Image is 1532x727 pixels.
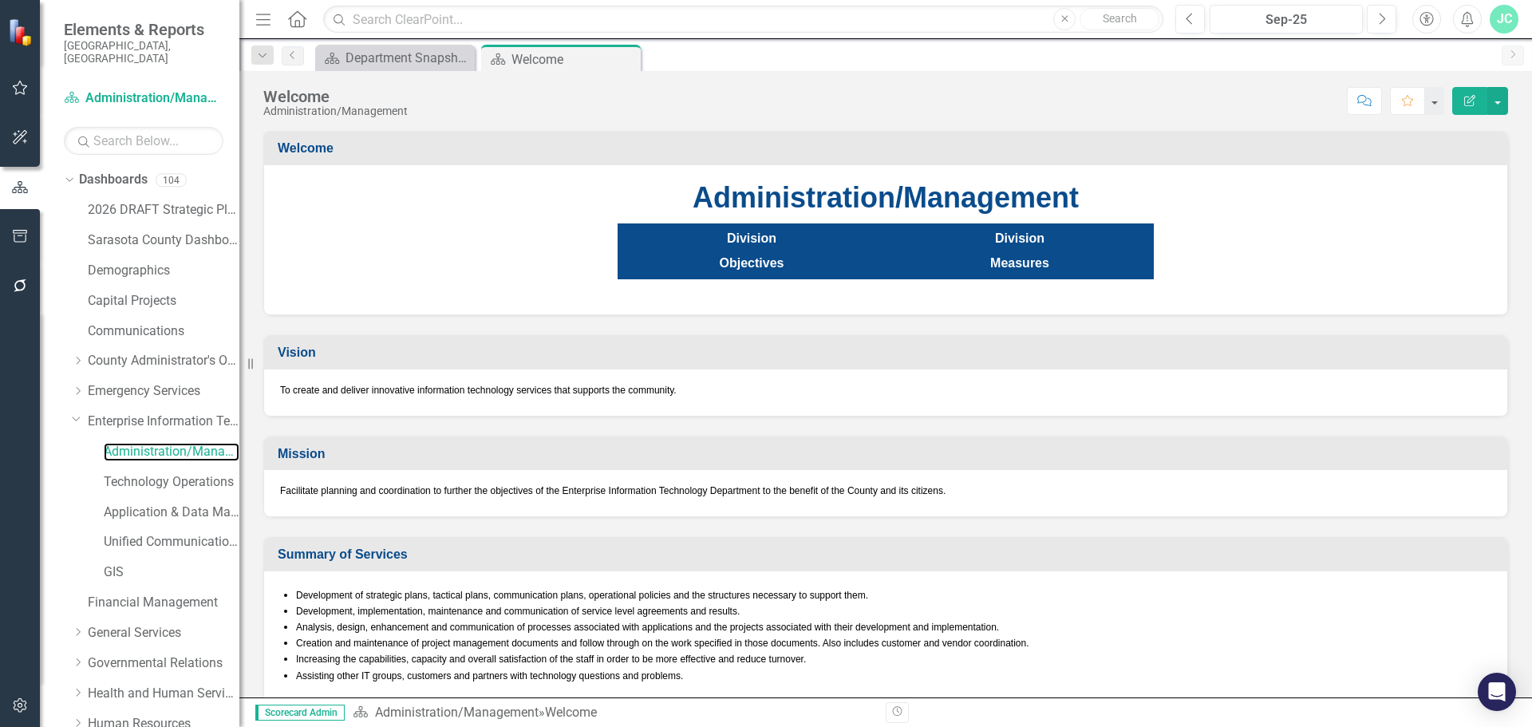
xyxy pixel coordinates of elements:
a: General Services [88,624,239,642]
strong: Division [995,231,1044,245]
div: Administration/Management [263,105,408,117]
a: Demographics [88,262,239,280]
span: To create and deliver innovative information technology services that supports the community. [280,385,677,396]
strong: Administration/Management [693,181,1079,214]
h3: Vision [278,346,1499,360]
a: Emergency Services [88,382,239,401]
a: Health and Human Services [88,685,239,703]
div: 104 [156,173,187,187]
div: Department Snapshot [345,48,471,68]
strong: Division [727,231,776,245]
a: Sarasota County Dashboard [88,231,239,250]
a: 2026 DRAFT Strategic Plan [88,201,239,219]
a: Application & Data Management [104,504,239,522]
strong: Objectives [720,256,784,270]
a: County Administrator's Office [88,352,239,370]
a: Administration/Management [104,443,239,461]
a: Division [727,232,776,245]
h3: Summary of Services [278,547,1499,562]
a: Unified Communications [104,533,239,551]
a: Technology Operations [104,473,239,492]
span: Scorecard Admin [255,705,345,721]
span: Assisting other IT groups, customers and partners with technology questions and problems. [296,670,683,682]
img: ClearPoint Strategy [8,18,36,46]
button: Sep-25 [1210,5,1363,34]
a: Dashboards [79,171,148,189]
span: Creation and maintenance of project management documents and follow through on the work specified... [296,638,1029,649]
a: Department Snapshot [319,48,471,68]
span: Analysis, design, enhancement and communication of processes associated with applications and the... [296,622,999,633]
a: Objectives [720,257,784,270]
a: Administration/Management [64,89,223,108]
a: Administration/Management [375,705,539,720]
input: Search ClearPoint... [323,6,1163,34]
a: Division [995,232,1044,245]
span: Elements & Reports [64,20,223,39]
a: GIS [104,563,239,582]
button: JC [1490,5,1518,34]
div: Open Intercom Messenger [1478,673,1516,711]
div: » [353,704,874,722]
div: Sep-25 [1215,10,1357,30]
div: Welcome [511,49,637,69]
a: Enterprise Information Technology [88,413,239,431]
a: Measures [990,257,1049,270]
div: Welcome [263,88,408,105]
button: Search [1080,8,1159,30]
a: Financial Management [88,594,239,612]
span: Increasing the capabilities, capacity and overall satisfaction of the staff in order to be more e... [296,654,806,665]
small: [GEOGRAPHIC_DATA], [GEOGRAPHIC_DATA] [64,39,223,65]
a: Governmental Relations [88,654,239,673]
span: Development, implementation, maintenance and communication of service level agreements and results. [296,606,740,617]
span: Search [1103,12,1137,25]
strong: Measures [990,256,1049,270]
div: Welcome [545,705,597,720]
input: Search Below... [64,127,223,155]
span: Development of strategic plans, tactical plans, communication plans, operational policies and the... [296,590,868,601]
span: Facilitate planning and coordination to further the objectives of the Enterprise Information Tech... [280,485,946,496]
h3: Welcome [278,141,1499,156]
a: Capital Projects [88,292,239,310]
a: Communications [88,322,239,341]
h3: Mission [278,447,1499,461]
